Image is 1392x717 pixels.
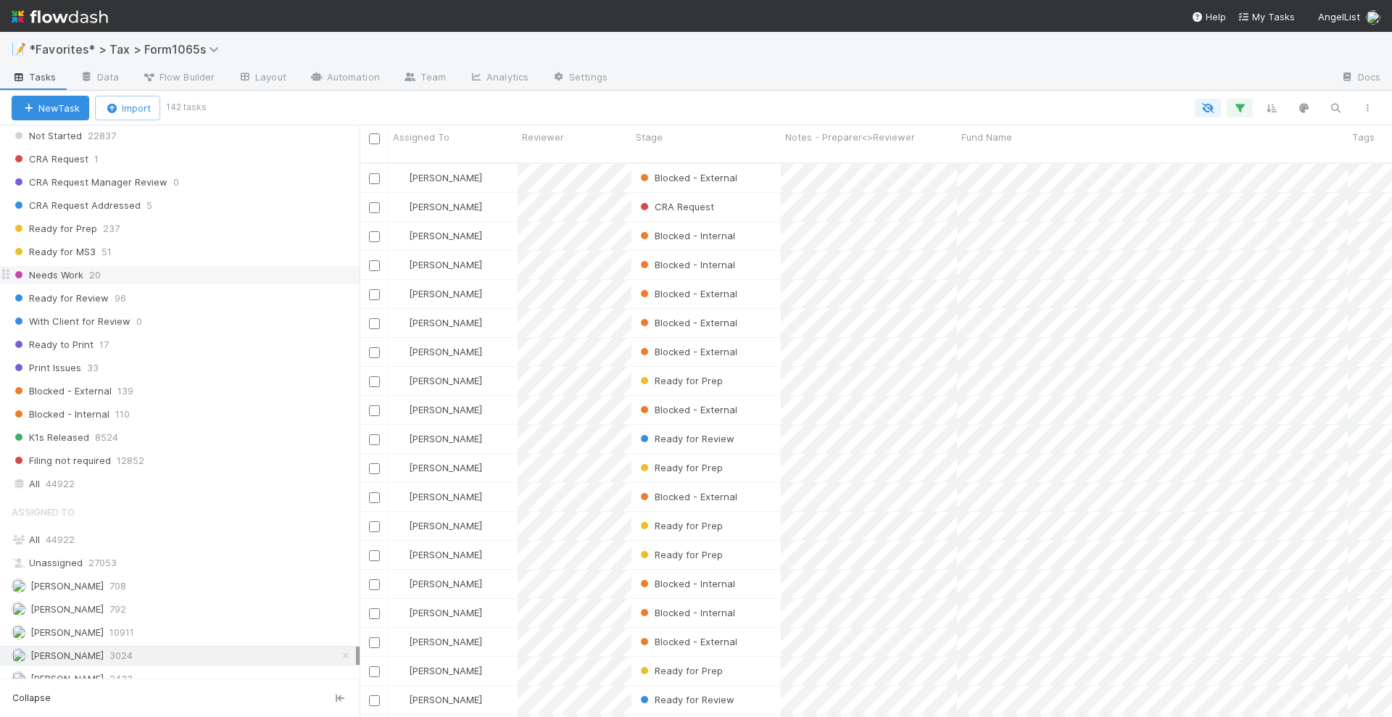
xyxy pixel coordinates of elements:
[395,317,407,328] img: avatar_711f55b7-5a46-40da-996f-bc93b6b86381.png
[637,520,723,531] span: Ready for Prep
[109,670,133,688] span: 2433
[637,692,734,707] div: Ready for Review
[394,286,482,301] div: [PERSON_NAME]
[369,463,380,474] input: Toggle Row Selected
[136,312,142,331] span: 0
[12,220,97,238] span: Ready for Prep
[1318,11,1360,22] span: AngelList
[394,402,482,417] div: [PERSON_NAME]
[88,127,116,145] span: 22837
[637,663,723,678] div: Ready for Prep
[369,579,380,590] input: Toggle Row Selected
[637,491,737,502] span: Blocked - External
[394,489,482,504] div: [PERSON_NAME]
[409,172,482,183] span: [PERSON_NAME]
[409,230,482,241] span: [PERSON_NAME]
[637,199,714,214] div: CRA Request
[395,491,407,502] img: avatar_711f55b7-5a46-40da-996f-bc93b6b86381.png
[12,289,109,307] span: Ready for Review
[636,130,663,144] span: Stage
[395,462,407,473] img: avatar_711f55b7-5a46-40da-996f-bc93b6b86381.png
[87,359,99,377] span: 33
[394,199,482,214] div: [PERSON_NAME]
[637,404,737,415] span: Blocked - External
[12,602,26,616] img: avatar_e41e7ae5-e7d9-4d8d-9f56-31b0d7a2f4fd.png
[1329,67,1392,90] a: Docs
[409,462,482,473] span: [PERSON_NAME]
[637,375,723,386] span: Ready for Prep
[409,520,482,531] span: [PERSON_NAME]
[12,336,94,354] span: Ready to Print
[409,404,482,415] span: [PERSON_NAME]
[637,607,735,618] span: Blocked - Internal
[637,317,737,328] span: Blocked - External
[12,312,130,331] span: With Client for Review
[12,359,81,377] span: Print Issues
[394,344,482,359] div: [PERSON_NAME]
[637,578,735,589] span: Blocked - Internal
[637,201,714,212] span: CRA Request
[637,315,737,330] div: Blocked - External
[369,318,380,329] input: Toggle Row Selected
[395,288,407,299] img: avatar_711f55b7-5a46-40da-996f-bc93b6b86381.png
[12,692,51,705] span: Collapse
[46,534,75,545] span: 44922
[101,243,112,261] span: 51
[12,4,108,29] img: logo-inverted-e16ddd16eac7371096b0.svg
[117,452,144,470] span: 12852
[637,230,735,241] span: Blocked - Internal
[637,286,737,301] div: Blocked - External
[369,202,380,213] input: Toggle Row Selected
[394,547,482,562] div: [PERSON_NAME]
[395,665,407,676] img: avatar_711f55b7-5a46-40da-996f-bc93b6b86381.png
[115,405,130,423] span: 110
[409,433,482,444] span: [PERSON_NAME]
[409,665,482,676] span: [PERSON_NAME]
[30,603,104,615] span: [PERSON_NAME]
[146,196,152,215] span: 5
[142,70,215,84] span: Flow Builder
[12,127,82,145] span: Not Started
[369,173,380,184] input: Toggle Row Selected
[12,382,112,400] span: Blocked - External
[12,554,356,572] div: Unassigned
[637,634,737,649] div: Blocked - External
[1352,130,1375,144] span: Tags
[166,101,207,114] small: 142 tasks
[394,460,482,475] div: [PERSON_NAME]
[369,666,380,677] input: Toggle Row Selected
[637,259,735,270] span: Blocked - Internal
[12,531,356,549] div: All
[95,96,160,120] button: Import
[637,288,737,299] span: Blocked - External
[117,382,133,400] span: 139
[369,133,380,144] input: Toggle All Rows Selected
[12,625,26,639] img: avatar_d45d11ee-0024-4901-936f-9df0a9cc3b4e.png
[394,257,482,272] div: [PERSON_NAME]
[30,673,104,684] span: [PERSON_NAME]
[409,288,482,299] span: [PERSON_NAME]
[395,259,407,270] img: avatar_711f55b7-5a46-40da-996f-bc93b6b86381.png
[89,266,101,284] span: 20
[395,520,407,531] img: avatar_711f55b7-5a46-40da-996f-bc93b6b86381.png
[409,636,482,647] span: [PERSON_NAME]
[395,230,407,241] img: avatar_711f55b7-5a46-40da-996f-bc93b6b86381.png
[522,130,564,144] span: Reviewer
[95,428,118,447] span: 8524
[29,42,226,57] span: *Favorites* > Tax > Form1065s
[637,605,735,620] div: Blocked - Internal
[369,492,380,503] input: Toggle Row Selected
[785,130,915,144] span: Notes - Preparer<>Reviewer
[637,636,737,647] span: Blocked - External
[395,375,407,386] img: avatar_711f55b7-5a46-40da-996f-bc93b6b86381.png
[409,259,482,270] span: [PERSON_NAME]
[395,549,407,560] img: avatar_711f55b7-5a46-40da-996f-bc93b6b86381.png
[12,452,111,470] span: Filing not required
[369,550,380,561] input: Toggle Row Selected
[637,694,734,705] span: Ready for Review
[637,344,737,359] div: Blocked - External
[391,67,457,90] a: Team
[99,336,109,354] span: 17
[395,172,407,183] img: avatar_711f55b7-5a46-40da-996f-bc93b6b86381.png
[109,623,134,642] span: 10911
